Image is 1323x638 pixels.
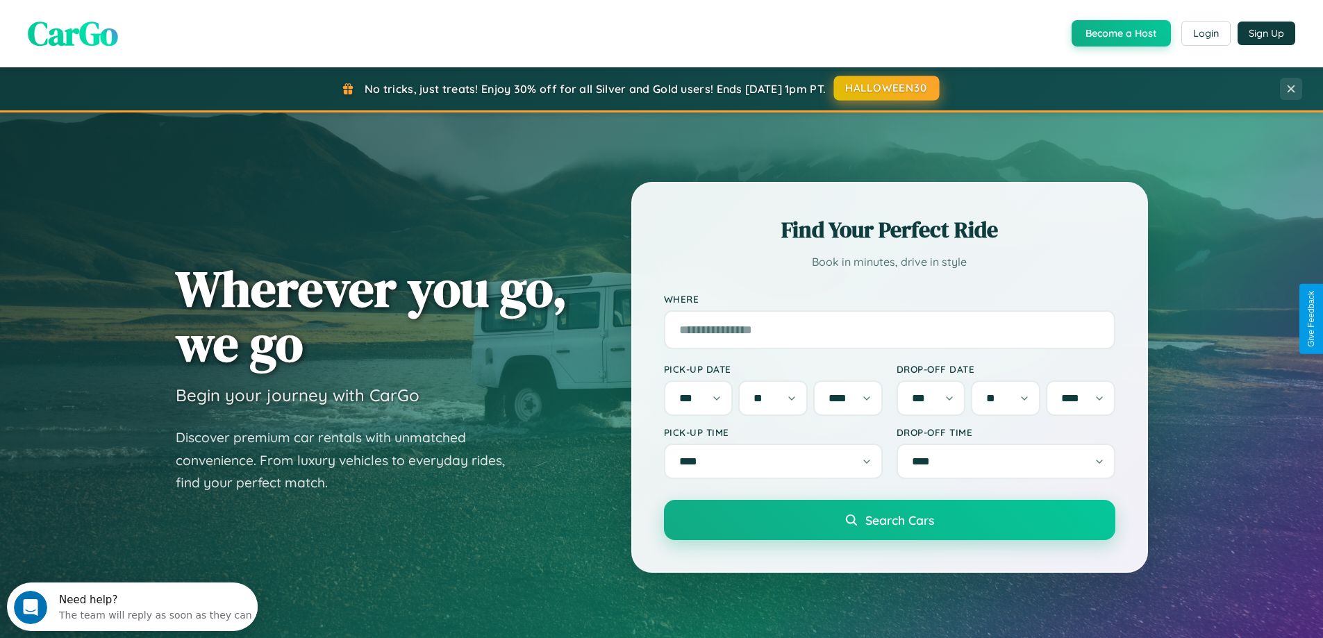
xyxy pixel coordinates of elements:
[897,363,1115,375] label: Drop-off Date
[664,215,1115,245] h2: Find Your Perfect Ride
[664,500,1115,540] button: Search Cars
[865,512,934,528] span: Search Cars
[7,582,258,631] iframe: Intercom live chat discovery launcher
[52,12,245,23] div: Need help?
[897,426,1115,438] label: Drop-off Time
[664,426,883,438] label: Pick-up Time
[1306,291,1316,347] div: Give Feedback
[176,261,567,371] h1: Wherever you go, we go
[664,293,1115,305] label: Where
[365,82,826,96] span: No tricks, just treats! Enjoy 30% off for all Silver and Gold users! Ends [DATE] 1pm PT.
[1238,22,1295,45] button: Sign Up
[176,385,419,405] h3: Begin your journey with CarGo
[6,6,258,44] div: Open Intercom Messenger
[1072,20,1171,47] button: Become a Host
[28,10,118,56] span: CarGo
[664,363,883,375] label: Pick-up Date
[52,23,245,37] div: The team will reply as soon as they can
[1181,21,1231,46] button: Login
[14,591,47,624] iframe: Intercom live chat
[664,252,1115,272] p: Book in minutes, drive in style
[834,76,940,101] button: HALLOWEEN30
[176,426,523,494] p: Discover premium car rentals with unmatched convenience. From luxury vehicles to everyday rides, ...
